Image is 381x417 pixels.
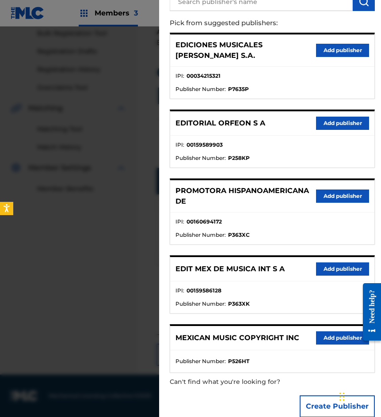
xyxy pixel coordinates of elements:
[170,373,324,391] p: Can't find what you're looking for?
[228,85,249,93] strong: P7635P
[175,154,226,162] span: Publisher Number :
[175,264,285,274] p: EDIT MEX DE MUSICA INT S A
[316,117,369,130] button: Add publisher
[316,262,369,276] button: Add publisher
[337,375,381,417] iframe: Chat Widget
[175,118,265,129] p: EDITORIAL ORFEON S A
[79,8,89,19] img: Top Rightsholders
[170,14,324,33] p: Pick from suggested publishers:
[134,9,138,17] span: 3
[175,141,184,149] span: IPI :
[356,277,381,348] iframe: Resource Center
[175,287,184,295] span: IPI :
[316,331,369,345] button: Add publisher
[175,186,316,207] p: PROMOTORA HISPANOAMERICANA DE
[175,231,226,239] span: Publisher Number :
[187,287,221,295] strong: 00159586128
[175,218,184,226] span: IPI :
[228,357,249,365] strong: P526HT
[337,375,381,417] div: Widget de chat
[316,44,369,57] button: Add publisher
[228,300,250,308] strong: P363XK
[316,190,369,203] button: Add publisher
[187,72,221,80] strong: 00034215321
[175,72,184,80] span: IPI :
[95,8,138,18] span: Members
[175,300,226,308] span: Publisher Number :
[175,333,299,343] p: MEXICAN MUSIC COPYRIGHT INC
[228,154,250,162] strong: P258KP
[339,383,345,410] div: Arrastrar
[11,7,45,19] img: MLC Logo
[175,85,226,93] span: Publisher Number :
[175,357,226,365] span: Publisher Number :
[175,40,316,61] p: EDICIONES MUSICALES [PERSON_NAME] S.A.
[187,218,222,226] strong: 00160694172
[228,231,250,239] strong: P363XC
[187,141,223,149] strong: 00159589903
